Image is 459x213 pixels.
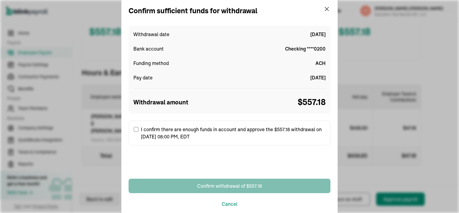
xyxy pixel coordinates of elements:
[133,98,188,107] span: Withdrawal amount
[134,127,138,132] input: I confirm there are enough funds in account and approve the $557.18 withdrawal on [DATE] 08:00 PM...
[133,74,153,81] span: Pay date
[310,31,326,38] span: [DATE]
[129,179,330,193] button: Confirm withdrawal of $557.18
[222,200,237,208] button: Cancel
[298,96,326,109] span: $ 557.18
[129,5,257,16] div: Confirm sufficient funds for withdrawal
[310,74,326,81] span: [DATE]
[133,45,164,52] span: Bank account
[129,121,330,145] label: I confirm there are enough funds in account and approve the $557.18 withdrawal on [DATE] 08:00 PM...
[315,60,326,67] span: ACH
[133,60,169,67] span: Funding method
[197,182,262,190] div: Confirm withdrawal of $557.18
[133,31,169,38] span: Withdrawal date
